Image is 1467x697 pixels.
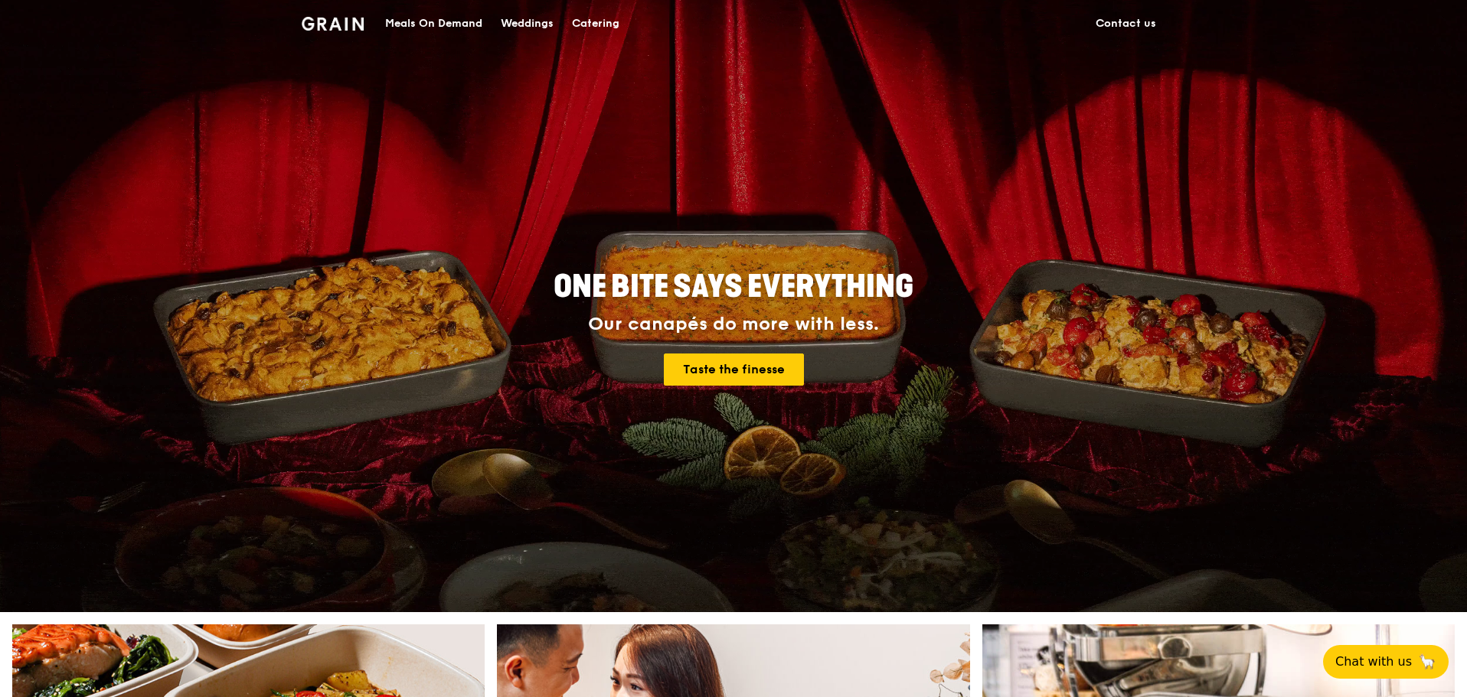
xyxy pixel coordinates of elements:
div: Meals On Demand [385,1,482,47]
a: Catering [563,1,629,47]
a: Contact us [1086,1,1165,47]
span: Chat with us [1335,653,1412,671]
span: 🦙 [1418,653,1436,671]
div: Weddings [501,1,554,47]
button: Chat with us🦙 [1323,645,1449,679]
div: Catering [572,1,619,47]
span: ONE BITE SAYS EVERYTHING [554,269,913,305]
a: Taste the finesse [664,353,804,386]
a: Weddings [492,1,563,47]
img: Grain [302,17,364,31]
div: Our canapés do more with less. [458,314,1009,335]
